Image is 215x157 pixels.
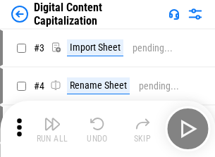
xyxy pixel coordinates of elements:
span: # 3 [34,42,44,54]
div: Import Sheet [67,39,123,56]
div: Digital Content Capitalization [34,1,163,27]
div: pending... [139,81,179,92]
img: Back [11,6,28,23]
span: # 4 [34,80,44,92]
img: Support [168,8,180,20]
div: pending... [133,43,173,54]
img: Settings menu [187,6,204,23]
div: Rename Sheet [67,77,130,94]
